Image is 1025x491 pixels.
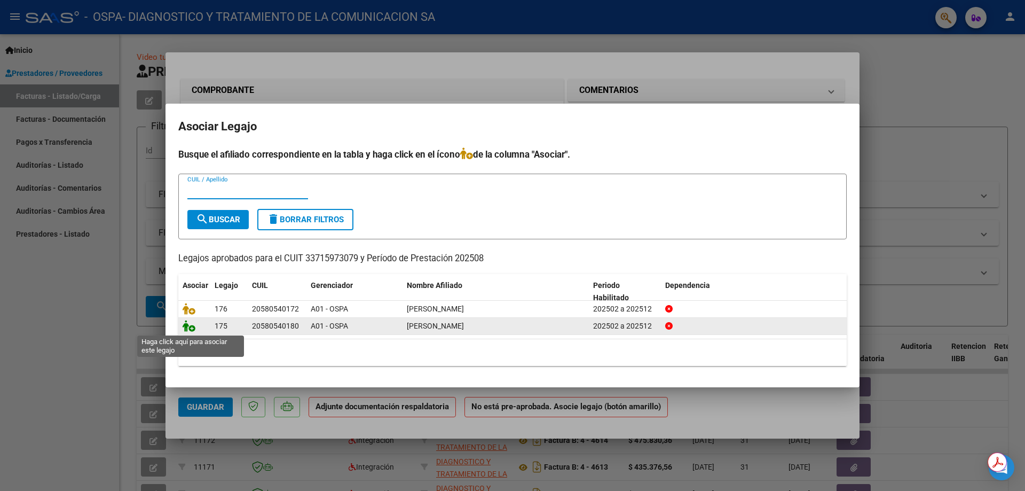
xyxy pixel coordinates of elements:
p: Legajos aprobados para el CUIT 33715973079 y Período de Prestación 202508 [178,252,847,266]
span: 175 [215,322,227,330]
span: Buscar [196,215,240,224]
span: Asociar [183,281,208,290]
span: Gerenciador [311,281,353,290]
datatable-header-cell: Asociar [178,274,210,309]
span: A01 - OSPA [311,322,348,330]
datatable-header-cell: Dependencia [661,274,847,309]
span: Legajo [215,281,238,290]
span: Borrar Filtros [267,215,344,224]
div: 20580540172 [252,303,299,315]
span: CUIL [252,281,268,290]
span: Periodo Habilitado [593,281,629,302]
datatable-header-cell: CUIL [248,274,306,309]
datatable-header-cell: Legajo [210,274,248,309]
button: Buscar [187,210,249,229]
h2: Asociar Legajo [178,116,847,137]
h4: Busque el afiliado correspondiente en la tabla y haga click en el ícono de la columna "Asociar". [178,147,847,161]
div: 20580540180 [252,320,299,332]
div: 2 registros [178,339,847,366]
datatable-header-cell: Periodo Habilitado [589,274,661,309]
button: Borrar Filtros [257,209,353,230]
div: 202502 a 202512 [593,303,657,315]
span: Dependencia [665,281,710,290]
span: Nombre Afiliado [407,281,462,290]
mat-icon: search [196,213,209,225]
div: 202502 a 202512 [593,320,657,332]
span: 176 [215,305,227,313]
mat-icon: delete [267,213,280,225]
span: CARO BAUTISTA [407,305,464,313]
datatable-header-cell: Nombre Afiliado [403,274,589,309]
span: CARO DANTE [407,322,464,330]
span: A01 - OSPA [311,305,348,313]
datatable-header-cell: Gerenciador [306,274,403,309]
